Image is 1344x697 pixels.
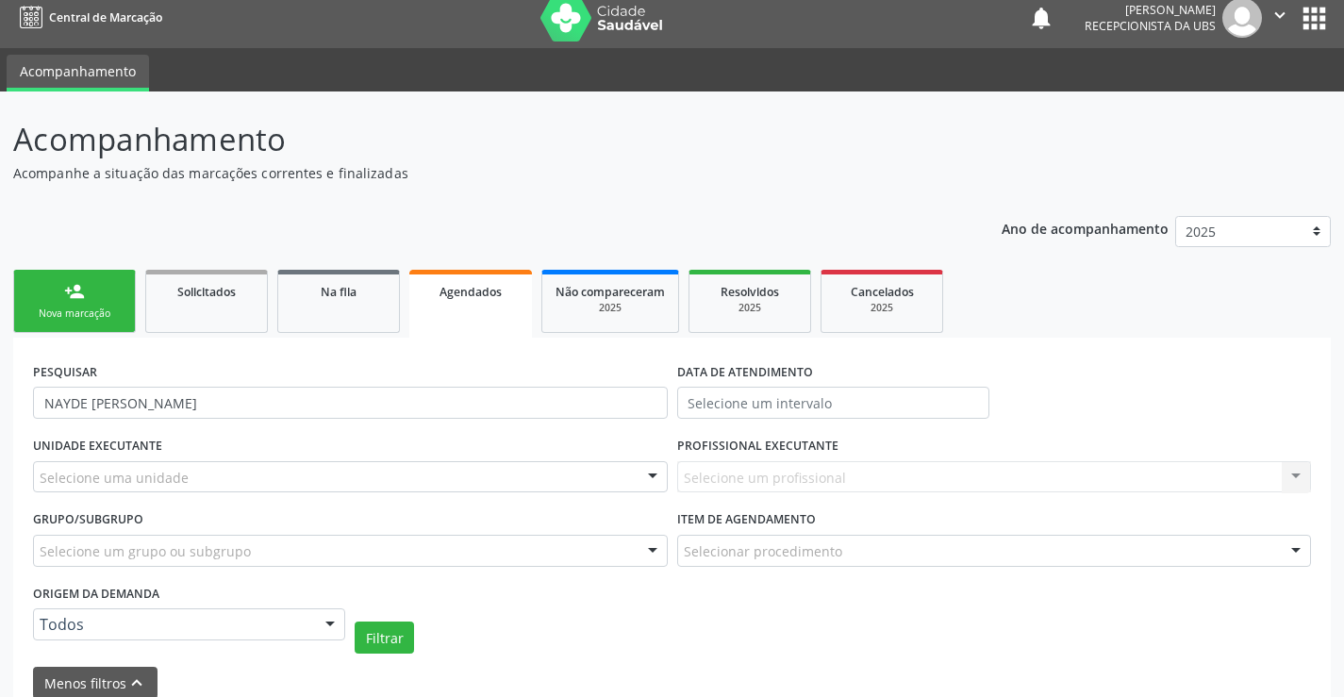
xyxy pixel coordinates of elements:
[1085,2,1216,18] div: [PERSON_NAME]
[851,284,914,300] span: Cancelados
[40,468,189,488] span: Selecione uma unidade
[1298,2,1331,35] button: apps
[64,281,85,302] div: person_add
[556,301,665,315] div: 2025
[7,55,149,91] a: Acompanhamento
[177,284,236,300] span: Solicitados
[33,506,143,535] label: Grupo/Subgrupo
[556,284,665,300] span: Não compareceram
[13,2,162,33] a: Central de Marcação
[355,622,414,654] button: Filtrar
[13,163,936,183] p: Acompanhe a situação das marcações correntes e finalizadas
[440,284,502,300] span: Agendados
[126,672,147,693] i: keyboard_arrow_up
[677,387,989,419] input: Selecione um intervalo
[40,615,307,634] span: Todos
[721,284,779,300] span: Resolvidos
[1085,18,1216,34] span: Recepcionista da UBS
[677,506,816,535] label: Item de agendamento
[33,580,159,609] label: Origem da demanda
[33,432,162,461] label: UNIDADE EXECUTANTE
[40,541,251,561] span: Selecione um grupo ou subgrupo
[27,307,122,321] div: Nova marcação
[677,432,838,461] label: PROFISSIONAL EXECUTANTE
[1028,5,1054,31] button: notifications
[49,9,162,25] span: Central de Marcação
[321,284,357,300] span: Na fila
[677,357,813,387] label: DATA DE ATENDIMENTO
[13,116,936,163] p: Acompanhamento
[703,301,797,315] div: 2025
[1269,5,1290,25] i: 
[1002,216,1169,240] p: Ano de acompanhamento
[33,357,97,387] label: PESQUISAR
[33,387,668,419] input: Nome, CNS
[684,541,842,561] span: Selecionar procedimento
[835,301,929,315] div: 2025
